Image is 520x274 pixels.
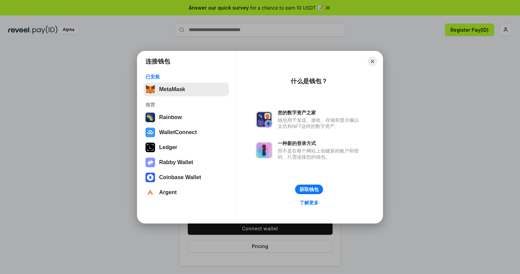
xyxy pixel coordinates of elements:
img: svg+xml,%3Csvg%20width%3D%2228%22%20height%3D%2228%22%20viewBox%3D%220%200%2028%2028%22%20fill%3D... [146,128,155,137]
button: Argent [143,186,229,199]
button: Rabby Wallet [143,156,229,169]
div: Coinbase Wallet [159,174,201,181]
img: svg+xml,%3Csvg%20fill%3D%22none%22%20height%3D%2233%22%20viewBox%3D%220%200%2035%2033%22%20width%... [146,85,155,94]
button: Close [368,57,377,66]
button: WalletConnect [143,126,229,139]
div: MetaMask [159,86,185,92]
img: svg+xml,%3Csvg%20xmlns%3D%22http%3A%2F%2Fwww.w3.org%2F2000%2Fsvg%22%20fill%3D%22none%22%20viewBox... [256,111,272,128]
div: 钱包用于发送、接收、存储和显示像以太坊和NFT这样的数字资产。 [278,117,362,129]
img: svg+xml,%3Csvg%20xmlns%3D%22http%3A%2F%2Fwww.w3.org%2F2000%2Fsvg%22%20fill%3D%22none%22%20viewBox... [146,158,155,167]
div: 推荐 [146,102,227,108]
div: 而不是在每个网站上创建新的账户和密码，只需连接您的钱包。 [278,148,362,160]
div: 已安装 [146,74,227,80]
img: svg+xml,%3Csvg%20xmlns%3D%22http%3A%2F%2Fwww.w3.org%2F2000%2Fsvg%22%20fill%3D%22none%22%20viewBox... [256,142,272,158]
div: 一种新的登录方式 [278,140,362,146]
img: svg+xml,%3Csvg%20xmlns%3D%22http%3A%2F%2Fwww.w3.org%2F2000%2Fsvg%22%20width%3D%2228%22%20height%3... [146,143,155,152]
div: Rabby Wallet [159,159,193,165]
button: Coinbase Wallet [143,171,229,184]
div: 什么是钱包？ [291,77,327,85]
div: 您的数字资产之家 [278,110,362,116]
div: Ledger [159,144,177,150]
button: Ledger [143,141,229,154]
img: svg+xml,%3Csvg%20width%3D%2228%22%20height%3D%2228%22%20viewBox%3D%220%200%2028%2028%22%20fill%3D... [146,188,155,197]
div: Argent [159,189,177,196]
img: svg+xml,%3Csvg%20width%3D%22120%22%20height%3D%22120%22%20viewBox%3D%220%200%20120%20120%22%20fil... [146,113,155,122]
div: Rainbow [159,114,182,120]
button: 获取钱包 [295,185,323,194]
button: Rainbow [143,111,229,124]
div: WalletConnect [159,129,197,135]
img: svg+xml,%3Csvg%20width%3D%2228%22%20height%3D%2228%22%20viewBox%3D%220%200%2028%2028%22%20fill%3D... [146,173,155,182]
button: MetaMask [143,83,229,96]
a: 了解更多 [295,198,323,207]
div: 了解更多 [300,200,319,206]
div: 获取钱包 [300,186,319,192]
h1: 连接钱包 [146,57,170,66]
